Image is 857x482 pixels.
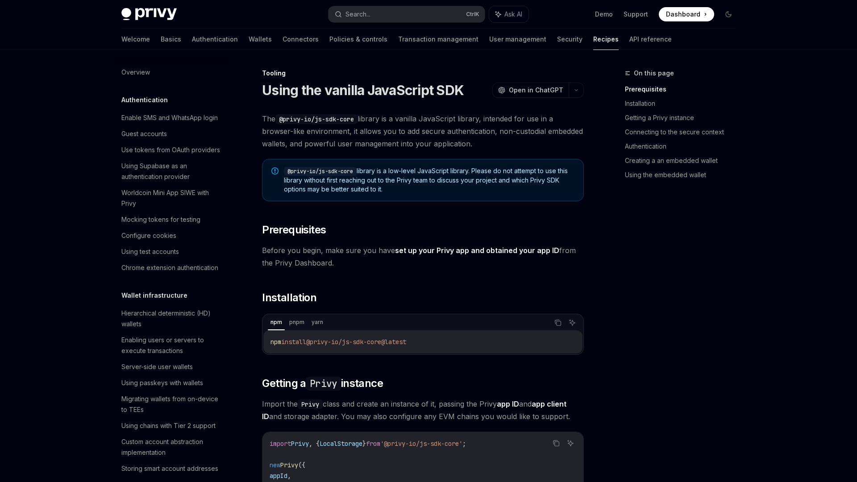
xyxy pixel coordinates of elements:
[270,338,281,346] span: npm
[114,158,229,185] a: Using Supabase as an authentication provider
[249,29,272,50] a: Wallets
[114,228,229,244] a: Configure cookies
[114,305,229,332] a: Hierarchical deterministic (HD) wallets
[634,68,674,79] span: On this page
[121,145,220,155] div: Use tokens from OAuth providers
[287,317,307,328] div: pnpm
[268,317,285,328] div: npm
[121,420,216,431] div: Using chains with Tier 2 support
[625,154,743,168] a: Creating a an embedded wallet
[121,67,150,78] div: Overview
[270,472,287,480] span: appId
[283,29,319,50] a: Connectors
[262,291,316,305] span: Installation
[306,338,406,346] span: @privy-io/js-sdk-core@latest
[625,96,743,111] a: Installation
[629,29,672,50] a: API reference
[329,6,485,22] button: Search...CtrlK
[595,10,613,19] a: Demo
[489,6,528,22] button: Ask AI
[504,10,522,19] span: Ask AI
[114,244,229,260] a: Using test accounts
[398,29,478,50] a: Transaction management
[280,461,298,469] span: Privy
[362,440,366,448] span: }
[309,440,320,448] span: , {
[121,112,218,123] div: Enable SMS and WhatsApp login
[291,440,309,448] span: Privy
[121,214,200,225] div: Mocking tokens for testing
[121,308,223,329] div: Hierarchical deterministic (HD) wallets
[298,461,305,469] span: ({
[625,82,743,96] a: Prerequisites
[114,359,229,375] a: Server-side user wallets
[121,378,203,388] div: Using passkeys with wallets
[625,111,743,125] a: Getting a Privy instance
[320,440,362,448] span: LocalStorage
[270,461,280,469] span: new
[114,110,229,126] a: Enable SMS and WhatsApp login
[114,126,229,142] a: Guest accounts
[262,112,584,150] span: The library is a vanilla JavaScript library, intended for use in a browser-like environment, it a...
[366,440,380,448] span: from
[666,10,700,19] span: Dashboard
[345,9,370,20] div: Search...
[262,69,584,78] div: Tooling
[309,317,326,328] div: yarn
[281,338,306,346] span: install
[489,29,546,50] a: User management
[287,472,291,480] span: ,
[121,394,223,415] div: Migrating wallets from on-device to TEEs
[659,7,714,21] a: Dashboard
[121,335,223,356] div: Enabling users or servers to execute transactions
[380,440,462,448] span: '@privy-io/js-sdk-core'
[625,125,743,139] a: Connecting to the secure context
[262,82,464,98] h1: Using the vanilla JavaScript SDK
[270,440,291,448] span: import
[114,64,229,80] a: Overview
[262,398,584,423] span: Import the class and create an instance of it, passing the Privy and and storage adapter. You may...
[721,7,736,21] button: Toggle dark mode
[121,361,193,372] div: Server-side user wallets
[557,29,582,50] a: Security
[395,246,559,255] a: set up your Privy app and obtained your app ID
[262,376,383,391] span: Getting a instance
[121,129,167,139] div: Guest accounts
[121,246,179,257] div: Using test accounts
[284,167,357,176] code: @privy-io/js-sdk-core
[192,29,238,50] a: Authentication
[550,437,562,449] button: Copy the contents from the code block
[114,418,229,434] a: Using chains with Tier 2 support
[114,434,229,461] a: Custom account abstraction implementation
[625,139,743,154] a: Authentication
[121,29,150,50] a: Welcome
[271,167,279,175] svg: Note
[121,262,218,273] div: Chrome extension authentication
[161,29,181,50] a: Basics
[262,244,584,269] span: Before you begin, make sure you have from the Privy Dashboard.
[121,230,176,241] div: Configure cookies
[462,440,466,448] span: ;
[565,437,576,449] button: Ask AI
[114,391,229,418] a: Migrating wallets from on-device to TEEs
[114,185,229,212] a: Worldcoin Mini App SIWE with Privy
[593,29,619,50] a: Recipes
[114,212,229,228] a: Mocking tokens for testing
[466,11,479,18] span: Ctrl K
[121,436,223,458] div: Custom account abstraction implementation
[121,463,218,474] div: Storing smart account addresses
[121,95,168,105] h5: Authentication
[114,461,229,477] a: Storing smart account addresses
[114,142,229,158] a: Use tokens from OAuth providers
[121,161,223,182] div: Using Supabase as an authentication provider
[329,29,387,50] a: Policies & controls
[114,332,229,359] a: Enabling users or servers to execute transactions
[284,166,574,194] span: library is a low-level JavaScript library. Please do not attempt to use this library without firs...
[492,83,569,98] button: Open in ChatGPT
[552,317,564,328] button: Copy the contents from the code block
[114,375,229,391] a: Using passkeys with wallets
[121,187,223,209] div: Worldcoin Mini App SIWE with Privy
[121,8,177,21] img: dark logo
[509,86,563,95] span: Open in ChatGPT
[262,223,326,237] span: Prerequisites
